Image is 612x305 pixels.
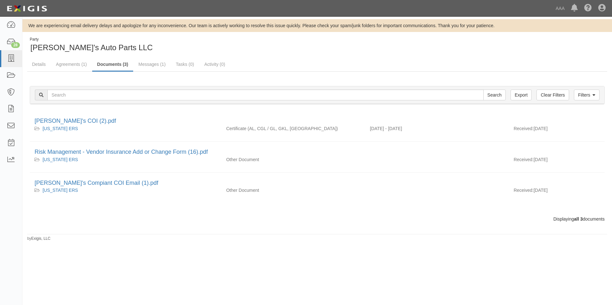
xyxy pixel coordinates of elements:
[35,117,600,125] div: Freddy's COI (2).pdf
[35,179,600,187] div: Freddy's Compiant COI Email (1).pdf
[30,43,153,52] span: [PERSON_NAME]'s Auto Parts LLC
[35,187,217,193] div: Texas ERS
[43,126,78,131] a: [US_STATE] ERS
[199,58,230,71] a: Activity (0)
[25,216,609,222] div: Displaying documents
[47,90,484,100] input: Search
[574,216,583,222] b: all 3
[134,58,171,71] a: Messages (1)
[509,187,605,197] div: [DATE]
[27,236,51,241] small: by
[221,125,365,132] div: Auto Liability Commercial General Liability / Garage Liability Garage Keepers Liability On-Hook
[365,187,509,187] div: Effective - Expiration
[35,156,217,163] div: Texas ERS
[552,2,568,15] a: AAA
[514,187,534,193] p: Received:
[35,148,600,156] div: Risk Management - Vendor Insurance Add or Change Form (16).pdf
[509,156,605,166] div: [DATE]
[43,157,78,162] a: [US_STATE] ERS
[92,58,133,72] a: Documents (3)
[221,187,365,193] div: Other Document
[511,90,532,100] a: Export
[35,180,158,186] a: [PERSON_NAME]'s Compiant COI Email (1).pdf
[514,125,534,132] p: Received:
[574,90,600,100] a: Filters
[27,37,312,53] div: Freddy's Auto Parts LLC
[483,90,506,100] input: Search
[35,118,116,124] a: [PERSON_NAME]'s COI (2).pdf
[584,4,592,12] i: Help Center - Complianz
[30,37,153,42] div: Party
[514,156,534,163] p: Received:
[5,3,49,14] img: logo-5460c22ac91f19d4615b14bd174203de0afe785f0fc80cf4dbbc73dc1793850b.png
[536,90,569,100] a: Clear Filters
[22,22,612,29] div: We are experiencing email delivery delays and apologize for any inconvenience. Our team is active...
[43,188,78,193] a: [US_STATE] ERS
[365,125,509,132] div: Effective 01/16/2025 - Expiration 01/16/2026
[11,42,20,48] div: 28
[35,149,208,155] a: Risk Management - Vendor Insurance Add or Change Form (16).pdf
[27,58,51,71] a: Details
[171,58,199,71] a: Tasks (0)
[51,58,92,71] a: Agreements (1)
[31,236,51,241] a: Exigis, LLC
[221,156,365,163] div: Other Document
[35,125,217,132] div: Texas ERS
[509,125,605,135] div: [DATE]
